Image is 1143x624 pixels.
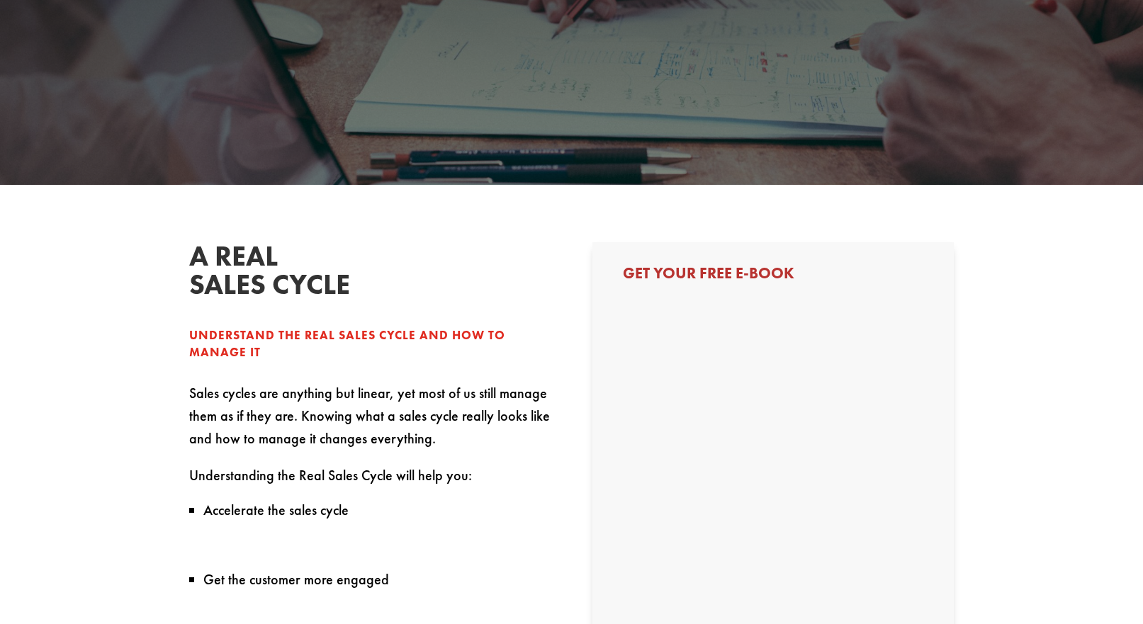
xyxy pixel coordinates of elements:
[203,570,551,589] li: Get the customer more engaged
[189,382,551,464] p: Sales cycles are anything but linear, yet most of us still manage them as if they are. Knowing wh...
[189,464,551,501] p: Understanding the Real Sales Cycle will help you:
[189,242,402,306] h2: A Real Sales Cycle
[203,501,551,519] li: Accelerate the sales cycle
[623,266,923,288] h3: Get Your Free E-book
[189,327,551,361] p: Understand the Real Sales Cycle and How to Manage It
